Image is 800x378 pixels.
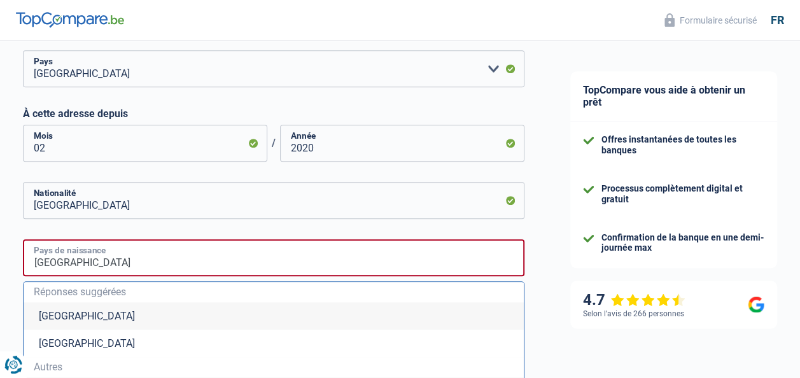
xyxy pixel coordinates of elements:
[601,183,764,205] div: Processus complètement digital et gratuit
[583,291,685,309] div: 4.7
[657,10,764,31] button: Formulaire sécurisé
[280,125,524,162] input: AAAA
[267,137,280,149] span: /
[16,12,124,27] img: TopCompare Logo
[34,362,514,372] span: Autres
[24,302,524,330] li: [GEOGRAPHIC_DATA]
[23,125,267,162] input: MM
[583,309,684,318] div: Selon l’avis de 266 personnes
[23,108,524,120] label: À cette adresse depuis
[24,330,524,357] li: [GEOGRAPHIC_DATA]
[23,239,524,276] input: Belgique
[570,71,777,122] div: TopCompare vous aide à obtenir un prêt
[601,134,764,156] div: Offres instantanées de toutes les banques
[601,232,764,254] div: Confirmation de la banque en une demi-journée max
[23,182,524,219] input: Belgique
[34,287,514,297] span: Réponses suggérées
[771,13,784,27] div: fr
